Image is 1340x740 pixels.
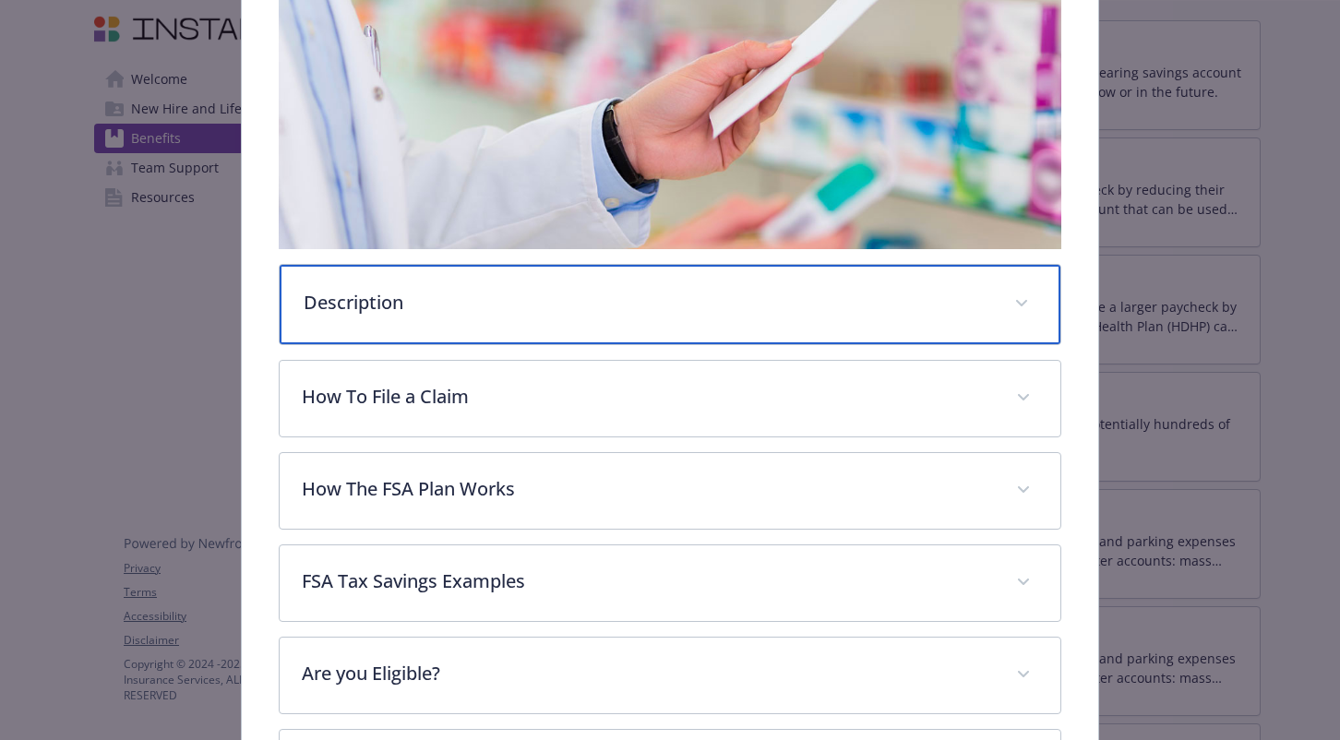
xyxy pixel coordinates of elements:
[280,638,1059,713] div: Are you Eligible?
[302,383,993,411] p: How To File a Claim
[302,475,993,503] p: How The FSA Plan Works
[302,567,993,595] p: FSA Tax Savings Examples
[280,361,1059,436] div: How To File a Claim
[302,660,993,687] p: Are you Eligible?
[280,265,1059,344] div: Description
[304,289,991,316] p: Description
[280,453,1059,529] div: How The FSA Plan Works
[280,545,1059,621] div: FSA Tax Savings Examples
